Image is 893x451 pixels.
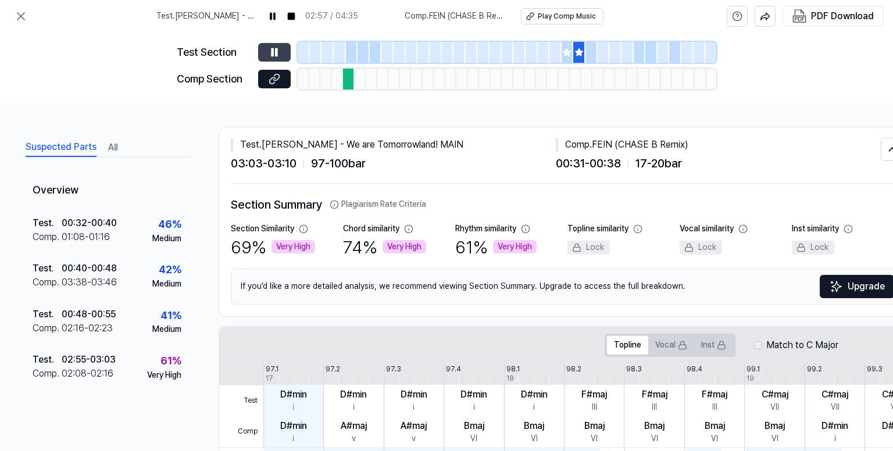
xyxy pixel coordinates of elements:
div: III [592,402,597,413]
div: Very High [383,240,426,254]
div: D#min [821,419,848,433]
button: Vocal [648,336,694,355]
div: Lock [567,241,610,255]
span: 00:31 - 00:38 [556,154,621,173]
div: Rhythm similarity [455,223,516,235]
div: VI [470,433,477,445]
div: Vocal similarity [680,223,734,235]
div: Comp Section [177,71,251,88]
div: VII [831,402,840,413]
div: Comp . [33,230,62,244]
div: i [292,402,294,413]
div: A#maj [341,419,367,433]
div: C#maj [762,388,788,402]
div: Lock [792,241,834,255]
div: 97.1 [266,364,278,374]
div: D#min [521,388,548,402]
div: 61 % [455,235,537,259]
div: 02:57 / 04:35 [305,10,358,22]
div: Very High [147,370,181,381]
div: 99.1 [746,364,760,374]
div: F#maj [702,388,727,402]
div: i [834,433,836,445]
div: 02:55 - 03:03 [62,353,116,367]
div: VI [591,433,598,445]
div: v [412,433,416,445]
button: Play Comp Music [521,8,603,24]
div: Bmaj [464,419,484,433]
div: Play Comp Music [538,12,596,22]
div: Test . [33,353,62,367]
div: D#min [460,388,487,402]
div: 46 % [158,216,181,233]
div: Medium [152,324,181,335]
div: Comp . FE!N (CHASE B Remix) [556,138,881,152]
div: 97.4 [446,364,461,374]
div: Chord similarity [343,223,399,235]
div: VII [770,402,779,413]
img: share [760,11,770,22]
div: 00:48 - 00:55 [62,307,116,321]
svg: help [732,10,742,22]
button: help [727,6,748,27]
div: Test . [33,216,62,230]
div: 61 % [160,353,181,370]
div: Overview [23,174,191,208]
div: 98.4 [687,364,702,374]
div: 97.2 [326,364,340,374]
div: VI [651,433,658,445]
div: Very High [493,240,537,254]
div: 42 % [159,262,181,278]
button: Topline [607,336,648,355]
label: Match to C Major [766,338,838,352]
div: D#min [280,419,307,433]
div: 74 % [343,235,426,259]
div: Inst similarity [792,223,839,235]
div: Bmaj [644,419,665,433]
div: D#min [340,388,367,402]
div: 99.2 [807,364,822,374]
div: Medium [152,278,181,290]
div: Comp . [33,367,62,381]
div: 00:32 - 00:40 [62,216,117,230]
button: PDF Download [790,6,876,26]
div: 41 % [160,307,181,324]
div: 98.2 [566,364,581,374]
span: 03:03 - 03:10 [231,154,297,173]
img: Sparkles [829,280,843,293]
div: Test . [33,307,62,321]
div: i [353,402,355,413]
div: Section Similarity [231,223,294,235]
div: 69 % [231,235,315,259]
div: 02:16 - 02:23 [62,321,113,335]
div: 01:08 - 01:16 [62,230,110,244]
button: Plagiarism Rate Criteria [330,199,426,210]
div: A#maj [401,419,427,433]
div: Test . [33,262,62,275]
div: 02:08 - 02:16 [62,367,113,381]
span: Test [219,385,263,417]
div: i [533,402,535,413]
div: Comp . [33,321,62,335]
div: Test Section [177,44,251,61]
span: 17 - 20 bar [635,154,682,173]
div: Bmaj [705,419,725,433]
div: i [473,402,475,413]
div: D#min [280,388,307,402]
div: Comp . [33,275,62,289]
div: Bmaj [524,419,544,433]
button: All [108,138,117,157]
div: Medium [152,233,181,245]
div: C#maj [821,388,848,402]
div: F#maj [642,388,667,402]
div: 98.3 [626,364,642,374]
span: Test . [PERSON_NAME] - We are Tomorrowland! MAIN [156,10,259,22]
div: i [413,402,415,413]
div: VI [531,433,538,445]
span: 97 - 100 bar [311,154,366,173]
img: PDF Download [792,9,806,23]
div: Test . [PERSON_NAME] - We are Tomorrowland! MAIN [231,138,556,152]
span: Comp . FE!N (CHASE B Remix) [405,10,507,22]
div: VI [711,433,718,445]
